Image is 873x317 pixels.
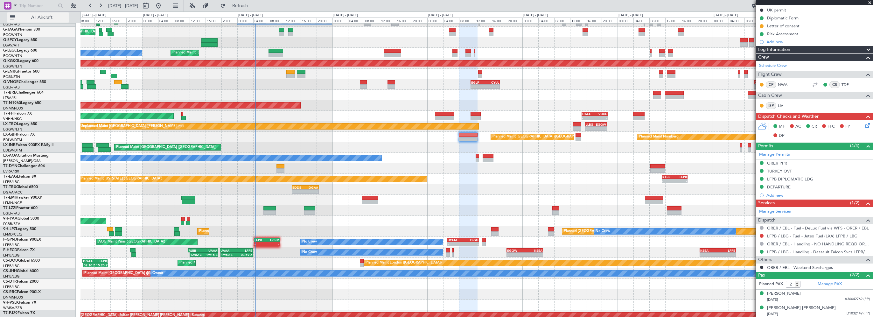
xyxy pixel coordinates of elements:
[380,18,396,23] div: 12:00
[718,253,735,257] div: -
[3,154,49,158] a: LX-AOACitation Mustang
[767,160,787,166] div: ORER PPR
[767,241,870,247] a: ORER / EBL - Handling - NO HANDLING REQD ORER/EBL
[448,238,463,242] div: UCFM
[142,18,158,23] div: 00:00
[3,133,17,137] span: LX-GBH
[3,164,17,168] span: T7-DYN
[507,253,525,257] div: -
[236,249,252,252] div: LFPB
[3,290,41,294] a: CS-RRCFalcon 900LX
[3,59,38,63] a: G-KGKGLegacy 600
[84,263,95,267] div: 09:10 Z
[116,143,216,152] div: Planned Maint [GEOGRAPHIC_DATA] ([GEOGRAPHIC_DATA])
[812,123,817,130] span: CR
[3,164,45,168] a: T7-DYNChallenger 604
[3,243,20,247] a: LFPB/LBG
[220,249,236,252] div: UAAA
[523,13,548,18] div: [DATE] - [DATE]
[302,237,317,247] div: No Crew
[759,151,790,158] a: Manage Permits
[586,18,602,23] div: 16:00
[3,95,17,100] a: LTBA/ISL
[618,18,633,23] div: 00:00
[94,18,110,23] div: 12:00
[3,49,17,53] span: G-LEGC
[681,18,697,23] div: 16:00
[348,18,364,23] div: 04:00
[850,200,859,206] span: (1/2)
[845,123,850,130] span: FP
[3,206,38,210] a: T7-LZZIPraetor 600
[3,80,46,84] a: G-VNORChallenger 650
[3,22,20,27] a: EGLF/FAB
[582,112,595,116] div: UTAA
[3,32,22,37] a: EGGW/LTN
[3,217,17,221] span: 9H-YAA
[618,13,643,18] div: [DATE] - [DATE]
[767,233,857,239] a: LFPB / LBG - Fuel - Jetex Fuel (LXA) LFPB / LBG
[3,227,36,231] a: 9H-LPZLegacy 500
[3,311,35,315] a: T7-PJ29Falcon 7X
[554,18,570,23] div: 08:00
[758,71,782,78] span: Flight Crew
[206,18,221,23] div: 16:00
[795,123,801,130] span: AC
[758,143,773,150] span: Permits
[662,175,674,179] div: KTEB
[674,175,687,179] div: LFPB
[190,18,206,23] div: 12:00
[3,43,20,48] a: LGAV/ATH
[3,70,18,74] span: G-ENRG
[172,48,273,58] div: Planned Maint [GEOGRAPHIC_DATA] ([GEOGRAPHIC_DATA])
[485,85,499,88] div: -
[700,253,718,257] div: -
[779,133,785,139] span: DP
[3,101,21,105] span: T7-N1960
[758,217,776,224] span: Dispatch
[829,81,840,88] div: CS
[758,92,782,99] span: Cabin Crew
[3,238,41,242] a: F-GPNJFalcon 900EX
[767,15,799,21] div: Diplomatic Form
[3,264,20,268] a: LFPB/LBG
[767,265,833,270] a: ORER / EBL - Weekend Surcharges
[596,227,610,236] div: No Crew
[758,113,819,120] span: Dispatch Checks and Weather
[3,211,20,216] a: EGLF/FAB
[758,200,775,207] span: Services
[507,18,523,23] div: 20:00
[633,18,649,23] div: 04:00
[3,112,14,116] span: T7-FFI
[758,54,769,61] span: Crew
[255,238,267,242] div: LFPB
[152,269,163,278] div: Owner
[3,143,16,147] span: LX-INB
[459,18,475,23] div: 08:00
[3,301,19,305] span: 9H-VSLK
[767,31,798,37] div: Risk Assessment
[828,123,835,130] span: FFC
[301,18,317,23] div: 16:00
[302,248,317,257] div: No Crew
[3,185,38,189] a: T7-TRXGlobal 6500
[595,116,607,120] div: -
[766,193,870,198] div: Add new
[3,180,20,184] a: LFPB/LBG
[3,49,37,53] a: G-LEGCLegacy 600
[570,18,586,23] div: 12:00
[110,18,126,23] div: 16:00
[755,85,767,88] div: -
[3,285,20,289] a: LFPB/LBG
[98,237,165,247] div: AOG Maint Paris ([GEOGRAPHIC_DATA])
[292,190,305,194] div: -
[759,281,783,287] label: Planned PAX
[267,238,279,242] div: UCFM
[767,305,836,311] div: [PERSON_NAME] [PERSON_NAME]
[3,196,42,200] a: T7-EMIHawker 900XP
[189,249,203,252] div: RJBB
[767,297,778,302] span: [DATE]
[80,122,184,131] div: Unplanned Maint [GEOGRAPHIC_DATA] ([PERSON_NAME] Intl)
[3,185,16,189] span: T7-TRX
[255,242,267,246] div: -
